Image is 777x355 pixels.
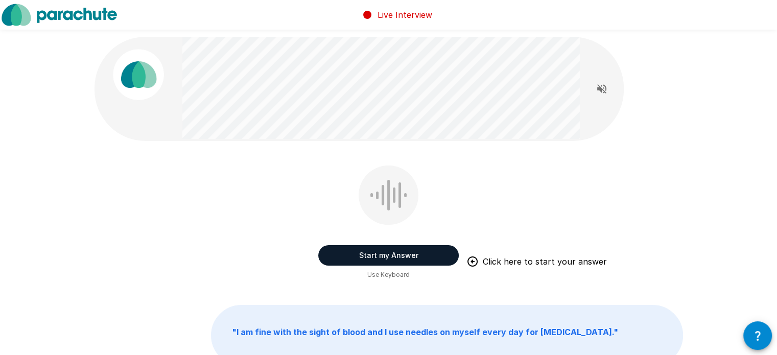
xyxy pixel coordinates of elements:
[232,327,618,337] b: " I am fine with the sight of blood and I use needles on myself every day for [MEDICAL_DATA]. "
[318,245,459,266] button: Start my Answer
[113,49,164,100] img: parachute_avatar.png
[592,79,612,99] button: Read questions aloud
[378,9,432,21] p: Live Interview
[367,270,410,280] span: Use Keyboard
